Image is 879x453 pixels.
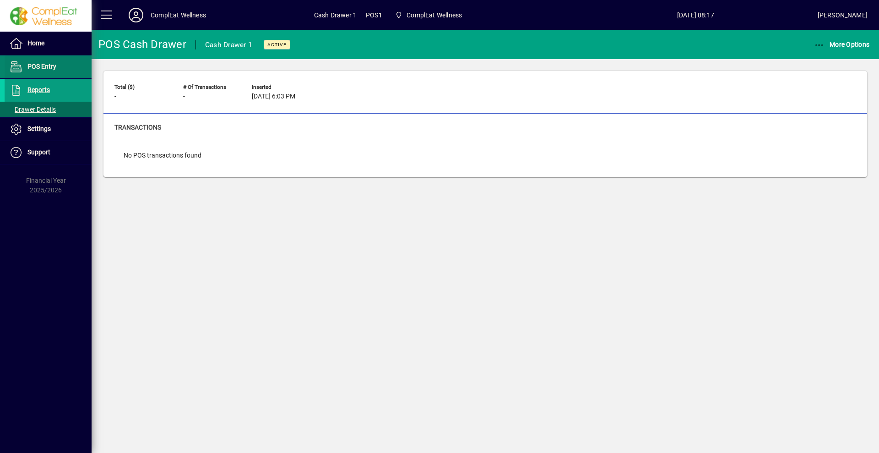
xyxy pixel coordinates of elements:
button: Profile [121,7,151,23]
span: Home [27,39,44,47]
span: # of Transactions [183,84,238,90]
div: No POS transactions found [114,142,211,169]
span: Transactions [114,124,161,131]
span: ComplEat Wellness [391,7,466,23]
span: - [183,93,185,100]
span: POS Entry [27,63,56,70]
span: Settings [27,125,51,132]
button: More Options [812,36,872,53]
div: [PERSON_NAME] [818,8,868,22]
a: Support [5,141,92,164]
span: POS1 [366,8,382,22]
span: ComplEat Wellness [407,8,462,22]
a: POS Entry [5,55,92,78]
div: Cash Drawer 1 [205,38,252,52]
div: ComplEat Wellness [151,8,206,22]
span: Support [27,148,50,156]
span: - [114,93,116,100]
a: Settings [5,118,92,141]
span: [DATE] 08:17 [574,8,818,22]
span: Inserted [252,84,307,90]
a: Home [5,32,92,55]
span: Active [267,42,287,48]
span: Total ($) [114,84,169,90]
span: Reports [27,86,50,93]
a: Drawer Details [5,102,92,117]
span: [DATE] 6:03 PM [252,93,295,100]
span: Cash Drawer 1 [314,8,357,22]
span: Drawer Details [9,106,56,113]
div: POS Cash Drawer [98,37,186,52]
span: More Options [814,41,870,48]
